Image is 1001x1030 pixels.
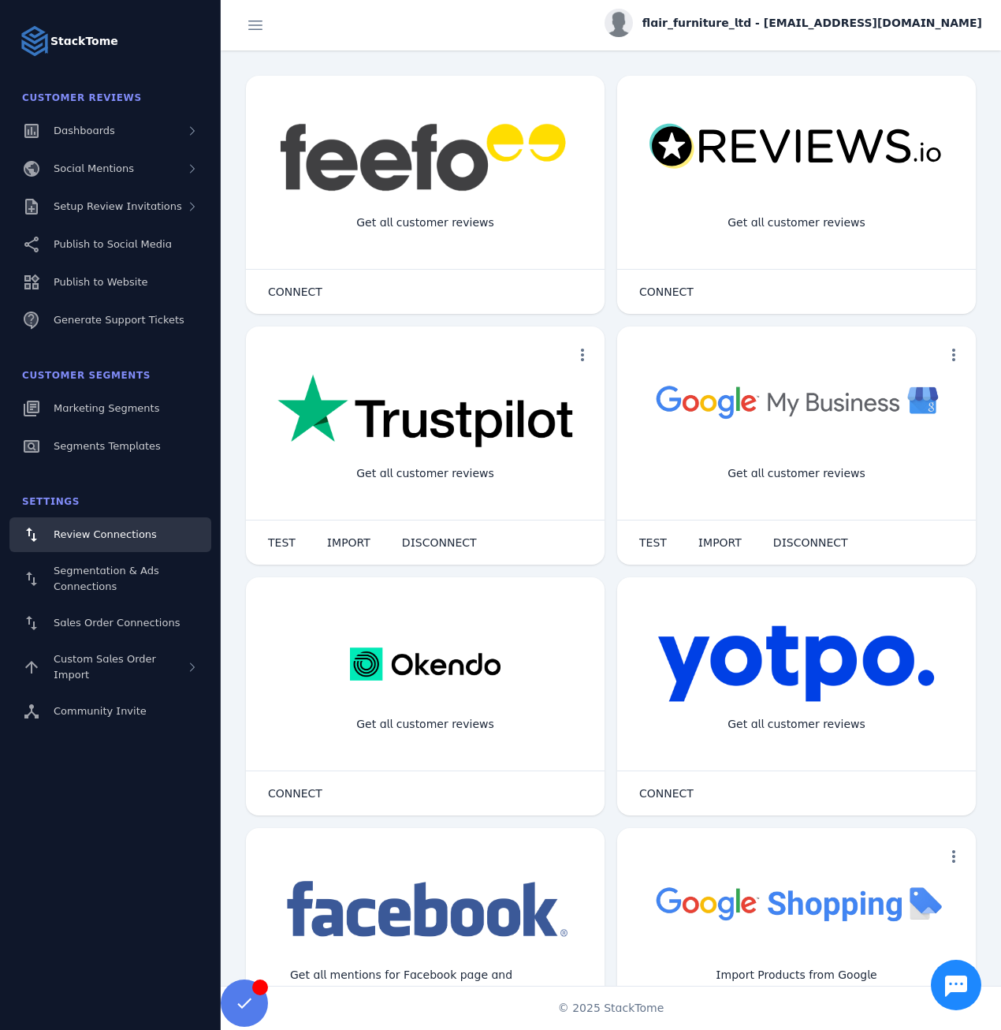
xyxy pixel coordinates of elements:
span: CONNECT [268,286,322,297]
img: Logo image [19,25,50,57]
div: Get all customer reviews [715,703,878,745]
span: Publish to Website [54,276,147,288]
a: Segments Templates [9,429,211,464]
span: Publish to Social Media [54,238,172,250]
div: Get all customer reviews [344,202,507,244]
span: Generate Support Tickets [54,314,184,326]
span: © 2025 StackTome [558,1000,664,1017]
a: Publish to Website [9,265,211,300]
button: CONNECT [252,778,338,809]
a: Publish to Social Media [9,227,211,262]
span: Customer Segments [22,370,151,381]
img: reviewsio.svg [649,123,944,170]
img: profile.jpg [605,9,633,37]
span: Marketing Segments [54,402,159,414]
span: TEST [268,537,296,548]
a: Generate Support Tickets [9,303,211,338]
button: DISCONNECT [757,527,864,558]
span: flair_furniture_ltd - [EMAIL_ADDRESS][DOMAIN_NAME] [642,15,982,32]
span: IMPORT [327,537,370,548]
span: DISCONNECT [773,537,848,548]
span: Settings [22,496,80,507]
span: Review Connections [54,528,157,540]
span: Sales Order Connections [54,617,180,629]
img: googleshopping.png [649,875,944,931]
div: Get all customer reviews [344,703,507,745]
button: TEST [623,527,683,558]
img: trustpilot.png [277,374,573,450]
img: facebook.png [277,875,573,945]
span: CONNECT [639,286,694,297]
button: TEST [252,527,311,558]
span: TEST [639,537,667,548]
span: Customer Reviews [22,92,142,103]
a: Community Invite [9,694,211,729]
span: Custom Sales Order Import [54,653,156,681]
a: Sales Order Connections [9,606,211,640]
span: Setup Review Invitations [54,200,182,212]
span: Segments Templates [54,440,161,452]
span: Segmentation & Ads Connections [54,565,159,592]
span: Dashboards [54,125,115,136]
button: CONNECT [623,778,709,809]
button: CONNECT [252,276,338,308]
a: Marketing Segments [9,391,211,426]
img: googlebusiness.png [649,374,944,429]
span: CONNECT [639,788,694,799]
img: yotpo.png [657,625,936,703]
a: Segmentation & Ads Connections [9,555,211,603]
a: Review Connections [9,517,211,552]
div: Get all customer reviews [344,453,507,494]
div: Get all customer reviews [715,202,878,244]
button: CONNECT [623,276,709,308]
div: Import Products from Google [703,954,889,996]
button: IMPORT [683,527,757,558]
button: IMPORT [311,527,386,558]
strong: StackTome [50,33,118,50]
span: Community Invite [54,705,147,717]
span: CONNECT [268,788,322,799]
button: DISCONNECT [386,527,493,558]
div: Get all customer reviews [715,453,878,494]
button: more [938,841,969,872]
button: flair_furniture_ltd - [EMAIL_ADDRESS][DOMAIN_NAME] [605,9,982,37]
span: DISCONNECT [402,537,477,548]
img: okendo.webp [350,625,500,703]
img: feefo.png [277,123,573,192]
span: IMPORT [698,537,742,548]
div: Get all mentions for Facebook page and Instagram account [277,954,573,1013]
button: more [567,339,598,371]
span: Social Mentions [54,162,134,174]
button: more [938,339,969,371]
